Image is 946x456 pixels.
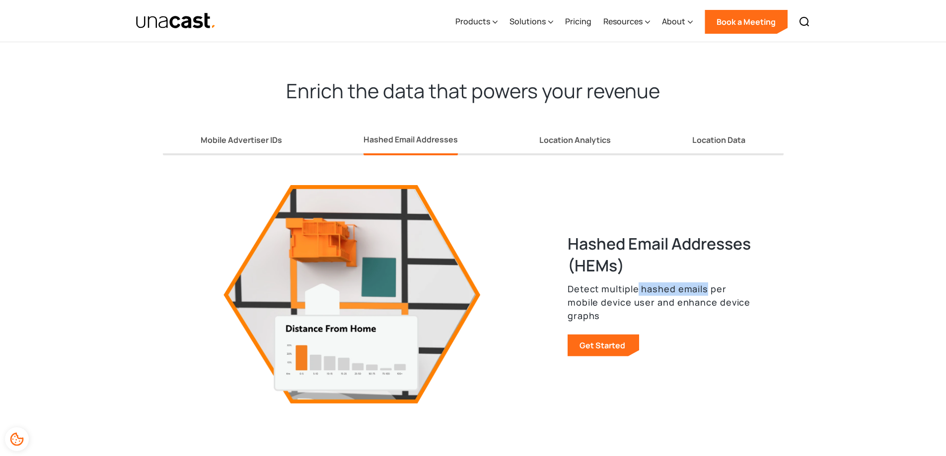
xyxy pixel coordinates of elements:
div: Resources [603,1,650,42]
div: Hashed Email Addresses [364,133,458,145]
a: home [136,12,217,30]
div: Resources [603,15,643,27]
h2: Enrich the data that powers your revenue [155,78,791,104]
div: Mobile Advertiser IDs [201,135,282,145]
div: Products [455,1,498,42]
div: Solutions [509,15,546,27]
img: 3D tile of a city grid showing a graph of user distance from home [194,185,510,403]
img: Unacast text logo [136,12,217,30]
div: Solutions [509,1,553,42]
div: Cookie Preferences [5,427,29,451]
a: Get Started [568,334,639,356]
div: Products [455,15,490,27]
div: About [662,15,685,27]
h3: Hashed Email Addresses (HEMs) [568,233,752,276]
a: Pricing [565,1,591,42]
div: Location Data [692,135,745,145]
p: Detect multiple hashed emails per mobile device user and enhance device graphs [568,282,752,323]
div: About [662,1,693,42]
img: Search icon [799,16,810,28]
div: Location Analytics [539,135,611,145]
a: Book a Meeting [705,10,788,34]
